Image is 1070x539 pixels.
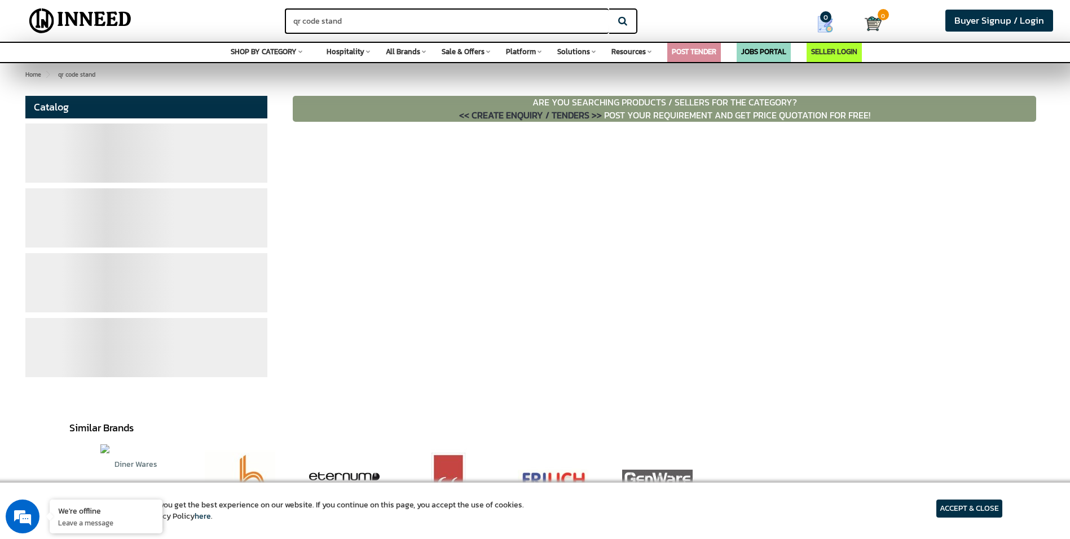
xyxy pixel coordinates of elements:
a: JOBS PORTAL [741,46,786,57]
span: Solutions [557,46,590,57]
a: SELLER LOGIN [811,46,857,57]
a: Eternum [292,444,397,532]
img: Cart [865,15,882,32]
span: Buyer Signup / Login [954,14,1044,28]
a: here [195,510,211,522]
span: 0 [820,11,831,23]
div: Diner Wares [83,459,188,470]
span: Platform [506,46,536,57]
img: 45-medium_default.jpg [413,444,484,515]
a: POST TENDER [672,46,716,57]
span: > [45,70,49,79]
span: > [50,68,56,81]
article: ACCEPT & CLOSE [936,500,1002,518]
a: Cart 0 [865,11,875,36]
a: my Quotes 0 [795,11,864,37]
a: [PERSON_NAME] [188,444,292,532]
article: We use cookies to ensure you get the best experience on our website. If you continue on this page... [68,500,524,522]
input: Search for Brands, Products, Sellers, Manufacturers... [285,8,609,34]
img: 629-medium_default.jpg [309,444,380,515]
a: Genware [605,444,710,532]
a: Home [23,68,43,81]
p: ARE YOU SEARCHING PRODUCTS / SELLERS FOR THE CATEGORY? POST YOUR REQUIREMENT AND GET PRICE QUOTAT... [293,96,1036,122]
img: 1283-medium_default.jpg [100,444,188,453]
img: Inneed.Market [20,7,141,35]
span: qr code stand [50,70,95,79]
img: 106-medium_default.jpg [205,444,275,515]
img: 617-medium_default.jpg [518,444,588,515]
div: We're offline [58,505,154,516]
span: Catalog [34,99,69,114]
h4: Similar Brands [69,422,864,434]
span: All Brands [386,46,420,57]
img: Show My Quotes [817,16,834,33]
span: << CREATE ENQUIRY / TENDERS >> [459,108,602,122]
span: Resources [611,46,646,57]
a: Diner Wares [83,444,188,470]
a: << CREATE ENQUIRY / TENDERS >> [459,108,604,122]
img: 569-medium_default.jpg [622,444,693,515]
a: FnS [397,444,501,532]
span: 0 [878,9,889,20]
span: SHOP BY CATEGORY [231,46,297,57]
a: Frilich [501,444,605,532]
a: Buyer Signup / Login [945,10,1053,32]
span: Hospitality [327,46,364,57]
span: Sale & Offers [442,46,485,57]
p: Leave a message [58,518,154,528]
